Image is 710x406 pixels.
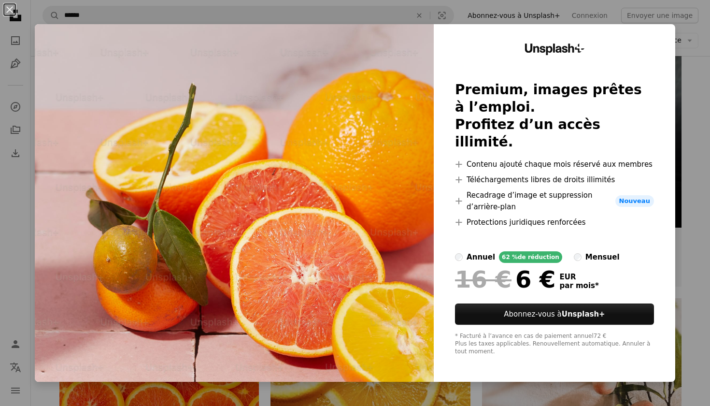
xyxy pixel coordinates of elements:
div: 6 € [455,267,555,292]
strong: Unsplash+ [562,310,605,319]
input: annuel62 %de réduction [455,253,463,261]
div: mensuel [585,251,620,263]
li: Recadrage d’image et suppression d’arrière-plan [455,189,654,213]
div: 62 % de réduction [499,251,562,263]
div: * Facturé à l’avance en cas de paiement annuel 72 € Plus les taxes applicables. Renouvellement au... [455,333,654,356]
h2: Premium, images prêtes à l’emploi. Profitez d’un accès illimité. [455,81,654,151]
button: Abonnez-vous àUnsplash+ [455,304,654,325]
span: EUR [560,273,599,281]
span: Nouveau [615,195,654,207]
input: mensuel [574,253,582,261]
div: annuel [467,251,495,263]
li: Contenu ajouté chaque mois réservé aux membres [455,159,654,170]
span: par mois * [560,281,599,290]
span: 16 € [455,267,511,292]
li: Protections juridiques renforcées [455,217,654,228]
li: Téléchargements libres de droits illimités [455,174,654,186]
